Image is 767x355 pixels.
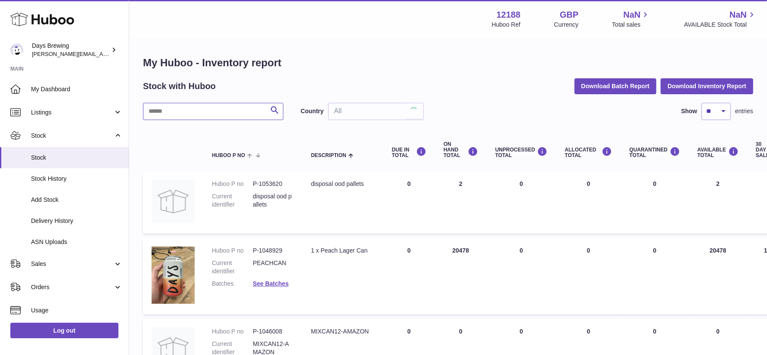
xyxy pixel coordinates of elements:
[253,192,294,209] dd: disposal ood pallets
[444,142,478,159] div: ON HAND Total
[689,238,747,315] td: 20478
[143,80,216,92] h2: Stock with Huboo
[630,147,680,158] div: QUARANTINED Total
[31,175,122,183] span: Stock History
[212,259,253,275] dt: Current identifier
[32,50,173,57] span: [PERSON_NAME][EMAIL_ADDRESS][DOMAIN_NAME]
[31,260,113,268] span: Sales
[487,238,556,315] td: 0
[435,238,487,315] td: 20478
[31,196,122,204] span: Add Stock
[301,107,324,115] label: Country
[253,180,294,188] dd: P-1053620
[653,180,656,187] span: 0
[212,180,253,188] dt: Huboo P no
[653,328,656,335] span: 0
[253,327,294,336] dd: P-1046008
[684,9,757,29] a: NaN AVAILABLE Stock Total
[10,323,118,338] a: Log out
[435,171,487,234] td: 2
[492,21,521,29] div: Huboo Ref
[253,280,289,287] a: See Batches
[31,306,122,315] span: Usage
[684,21,757,29] span: AVAILABLE Stock Total
[556,171,621,234] td: 0
[383,238,435,315] td: 0
[212,327,253,336] dt: Huboo P no
[556,238,621,315] td: 0
[212,192,253,209] dt: Current identifier
[31,283,113,291] span: Orders
[311,327,375,336] div: MIXCAN12-AMAZON
[383,171,435,234] td: 0
[697,147,739,158] div: AVAILABLE Total
[31,132,113,140] span: Stock
[565,147,612,158] div: ALLOCATED Total
[212,247,253,255] dt: Huboo P no
[574,78,657,94] button: Download Batch Report
[10,43,23,56] img: greg@daysbrewing.com
[31,85,122,93] span: My Dashboard
[31,108,113,117] span: Listings
[311,153,346,158] span: Description
[730,9,747,21] span: NaN
[392,147,426,158] div: DUE IN TOTAL
[31,154,122,162] span: Stock
[143,56,753,70] h1: My Huboo - Inventory report
[560,9,578,21] strong: GBP
[497,9,521,21] strong: 12188
[311,180,375,188] div: disposal ood pallets
[681,107,697,115] label: Show
[612,9,650,29] a: NaN Total sales
[152,247,195,304] img: product image
[253,259,294,275] dd: PEACHCAN
[253,247,294,255] dd: P-1048929
[495,147,548,158] div: UNPROCESSED Total
[311,247,375,255] div: 1 x Peach Lager Can
[689,171,747,234] td: 2
[487,171,556,234] td: 0
[661,78,753,94] button: Download Inventory Report
[212,280,253,288] dt: Batches
[212,153,245,158] span: Huboo P no
[152,180,195,223] img: product image
[612,21,650,29] span: Total sales
[554,21,579,29] div: Currency
[32,42,109,58] div: Days Brewing
[31,238,122,246] span: ASN Uploads
[735,107,753,115] span: entries
[31,217,122,225] span: Delivery History
[653,247,656,254] span: 0
[623,9,640,21] span: NaN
